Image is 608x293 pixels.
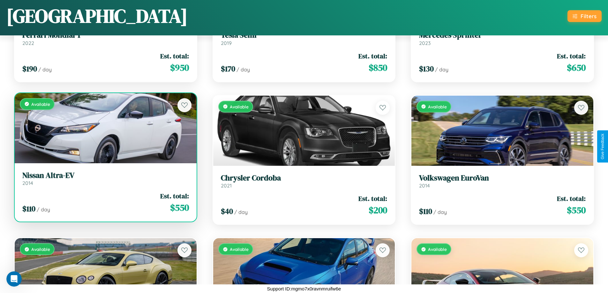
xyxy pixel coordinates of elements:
[267,284,341,293] p: Support ID: mgmo7x0ravnmruifw6e
[221,31,387,40] h3: Tesla Semi
[22,31,189,40] h3: Ferrari Mondial T
[419,173,586,183] h3: Volkswagen EuroVan
[567,204,586,216] span: $ 550
[221,173,387,189] a: Chrysler Cordoba2021
[22,203,35,214] span: $ 110
[419,182,430,189] span: 2014
[419,31,586,40] h3: Mercedes Sprinter
[236,66,250,73] span: / day
[22,171,189,187] a: Nissan Altra-EV2014
[6,3,188,29] h1: [GEOGRAPHIC_DATA]
[22,171,189,180] h3: Nissan Altra-EV
[428,104,447,109] span: Available
[31,246,50,252] span: Available
[221,206,233,216] span: $ 40
[230,246,249,252] span: Available
[358,51,387,61] span: Est. total:
[38,66,52,73] span: / day
[160,191,189,201] span: Est. total:
[358,194,387,203] span: Est. total:
[557,51,586,61] span: Est. total:
[170,201,189,214] span: $ 550
[369,61,387,74] span: $ 850
[557,194,586,203] span: Est. total:
[22,63,37,74] span: $ 190
[419,206,432,216] span: $ 110
[160,51,189,61] span: Est. total:
[221,31,387,46] a: Tesla Semi2019
[22,180,33,186] span: 2014
[22,31,189,46] a: Ferrari Mondial T2022
[567,10,602,22] button: Filters
[31,101,50,107] span: Available
[428,246,447,252] span: Available
[170,61,189,74] span: $ 950
[419,63,434,74] span: $ 130
[37,206,50,213] span: / day
[221,40,232,46] span: 2019
[567,61,586,74] span: $ 650
[6,271,22,287] iframe: Intercom live chat
[581,13,597,19] div: Filters
[221,173,387,183] h3: Chrysler Cordoba
[419,31,586,46] a: Mercedes Sprinter2023
[369,204,387,216] span: $ 200
[221,63,235,74] span: $ 170
[221,182,232,189] span: 2021
[433,209,447,215] span: / day
[435,66,448,73] span: / day
[22,40,34,46] span: 2022
[234,209,248,215] span: / day
[230,104,249,109] span: Available
[419,40,431,46] span: 2023
[419,173,586,189] a: Volkswagen EuroVan2014
[600,134,605,159] div: Give Feedback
